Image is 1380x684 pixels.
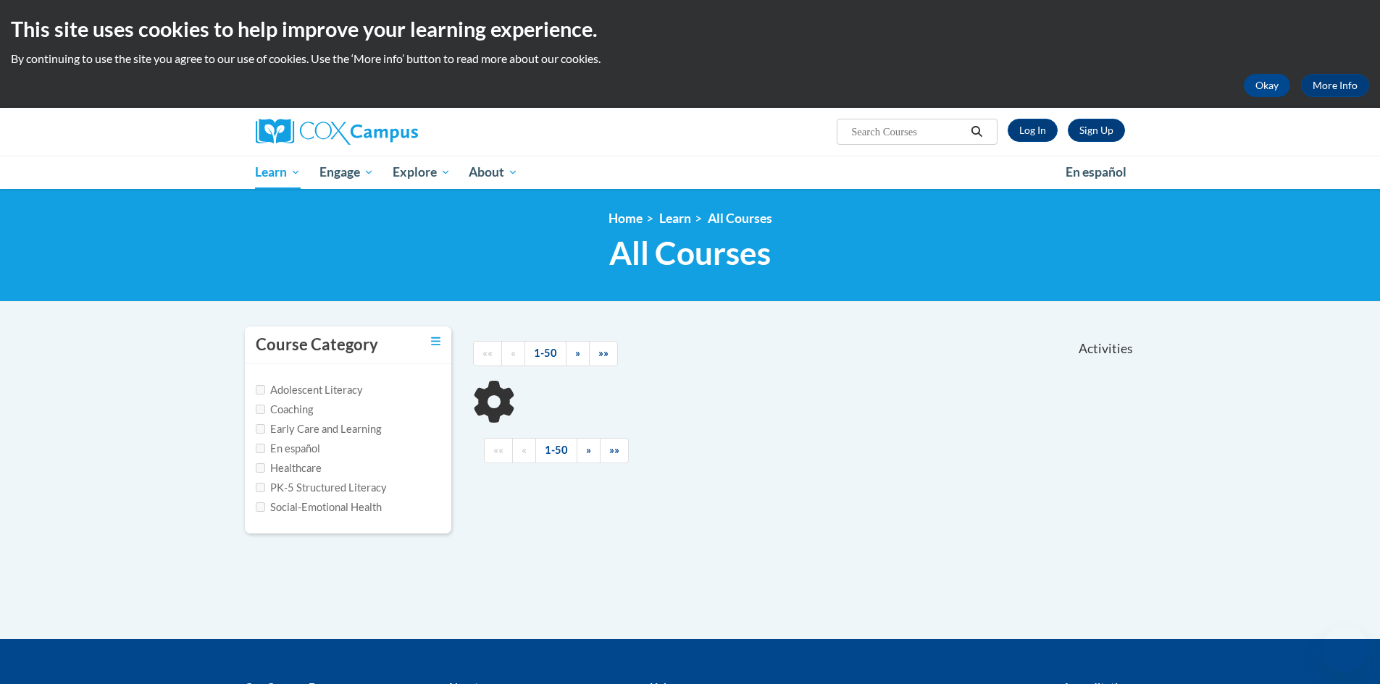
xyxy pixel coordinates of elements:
span: En español [1066,164,1126,180]
label: En español [256,441,320,457]
a: En español [1056,157,1136,187]
input: Checkbox for Options [256,444,265,453]
span: About [469,164,518,181]
span: Activities [1079,341,1133,357]
label: Early Care and Learning [256,421,381,437]
input: Search Courses [850,123,966,140]
a: Register [1068,119,1125,142]
a: Home [609,211,643,226]
label: PK-5 Structured Literacy [256,480,387,496]
a: Begining [484,438,513,463]
span: All Courses [609,234,771,272]
a: Previous [501,341,525,366]
span: »» [609,444,619,456]
input: Checkbox for Options [256,502,265,512]
button: Okay [1244,74,1290,97]
a: Begining [473,341,502,366]
a: End [600,438,629,463]
a: Cox Campus [256,119,531,145]
label: Adolescent Literacy [256,382,363,398]
label: Coaching [256,402,313,418]
a: Engage [310,156,383,189]
input: Checkbox for Options [256,424,265,434]
a: End [589,341,618,366]
a: Next [566,341,590,366]
input: Checkbox for Options [256,385,265,394]
a: 1-50 [524,341,566,366]
span: Engage [319,164,374,181]
input: Checkbox for Options [256,483,265,492]
iframe: Button to launch messaging window [1322,626,1368,672]
span: « [511,347,516,359]
span: »» [598,347,609,359]
a: About [459,156,527,189]
a: All Courses [708,211,772,226]
span: » [586,444,591,456]
a: Next [577,438,601,463]
button: Search [966,123,987,140]
span: » [575,347,580,359]
a: Learn [659,211,691,226]
input: Checkbox for Options [256,463,265,473]
a: Log In [1008,119,1058,142]
img: Cox Campus [256,119,418,145]
a: Previous [512,438,536,463]
span: «« [493,444,503,456]
a: 1-50 [535,438,577,463]
span: « [522,444,527,456]
p: By continuing to use the site you agree to our use of cookies. Use the ‘More info’ button to read... [11,51,1369,67]
h3: Course Category [256,334,378,356]
label: Healthcare [256,460,322,476]
span: «« [482,347,493,359]
label: Social-Emotional Health [256,499,382,515]
a: Explore [383,156,460,189]
input: Checkbox for Options [256,405,265,414]
h2: This site uses cookies to help improve your learning experience. [11,14,1369,43]
div: Main menu [234,156,1147,189]
span: Explore [393,164,451,181]
a: More Info [1301,74,1369,97]
span: Learn [255,164,301,181]
a: Learn [246,156,311,189]
a: Toggle collapse [431,334,440,350]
